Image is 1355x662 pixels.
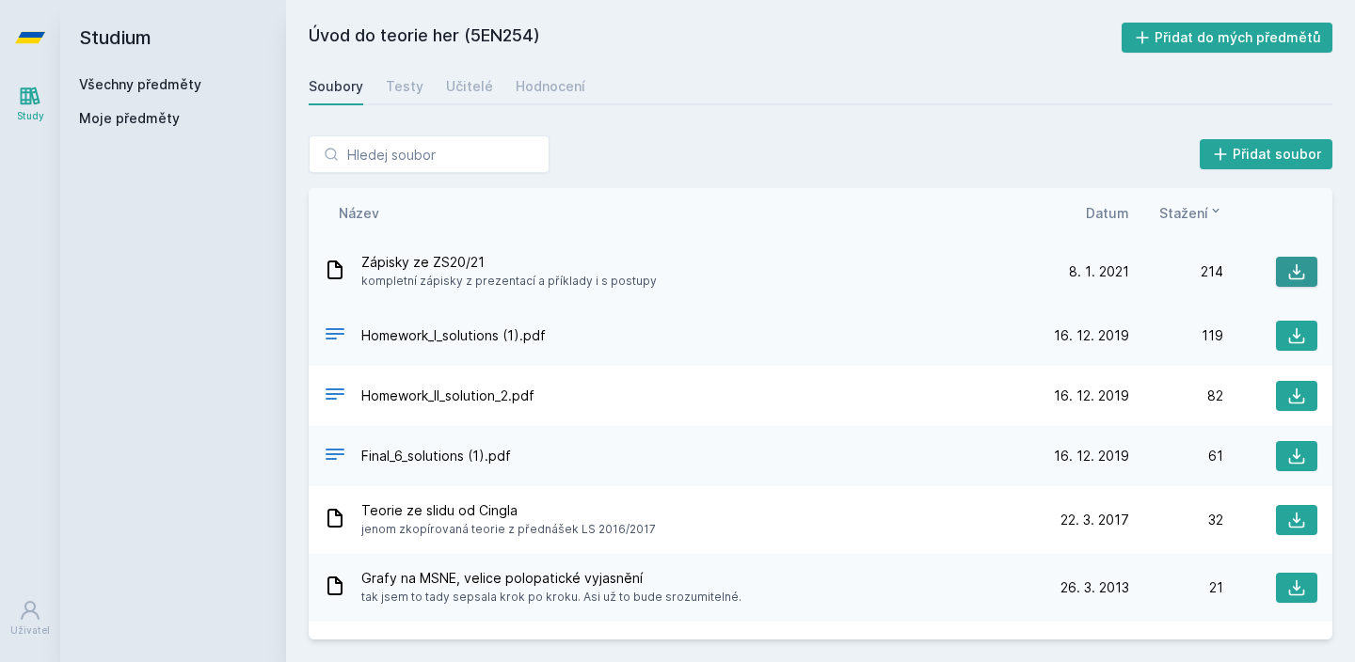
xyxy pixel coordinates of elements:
[361,520,656,539] span: jenom zkopírovaná teorie z přednášek LS 2016/2017
[386,77,423,96] div: Testy
[361,569,741,588] span: Grafy na MSNE, velice polopatické vyjasnění
[309,77,363,96] div: Soubory
[386,68,423,105] a: Testy
[309,135,550,173] input: Hledej soubor
[516,77,585,96] div: Hodnocení
[1159,203,1223,223] button: Stažení
[309,23,1122,53] h2: Úvod do teorie her (5EN254)
[1054,447,1129,465] span: 16. 12. 2019
[446,68,493,105] a: Učitelé
[1129,447,1223,465] div: 61
[79,76,201,92] a: Všechny předměty
[1060,511,1129,529] span: 22. 3. 2017
[339,203,379,223] button: Název
[361,326,546,345] span: Homework_I_solutions (1).pdf
[79,109,180,128] span: Moje předměty
[4,75,56,133] a: Study
[1159,203,1208,223] span: Stažení
[17,109,44,123] div: Study
[361,386,534,405] span: Homework_II_solution_2.pdf
[1129,511,1223,529] div: 32
[324,323,346,350] div: PDF
[1200,139,1333,169] button: Přidat soubor
[1129,578,1223,597] div: 21
[361,447,511,465] span: Final_6_solutions (1).pdf
[4,590,56,647] a: Uživatel
[1122,23,1333,53] button: Přidat do mých předmětů
[361,272,657,291] span: kompletní zápisky z prezentací a příklady i s postupy
[1129,386,1223,405] div: 82
[10,623,50,638] div: Uživatel
[361,637,471,655] span: MIDTERM kopriva
[1129,326,1223,345] div: 119
[1069,262,1129,281] span: 8. 1. 2021
[324,383,346,410] div: PDF
[1054,326,1129,345] span: 16. 12. 2019
[516,68,585,105] a: Hodnocení
[361,253,657,272] span: Zápisky ze ZS20/21
[1054,386,1129,405] span: 16. 12. 2019
[361,588,741,607] span: tak jsem to tady sepsala krok po kroku. Asi už to bude srozumitelné.
[446,77,493,96] div: Učitelé
[1086,203,1129,223] button: Datum
[1129,262,1223,281] div: 214
[324,443,346,470] div: PDF
[1060,578,1129,597] span: 26. 3. 2013
[361,501,656,520] span: Teorie ze slidu od Cingla
[309,68,363,105] a: Soubory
